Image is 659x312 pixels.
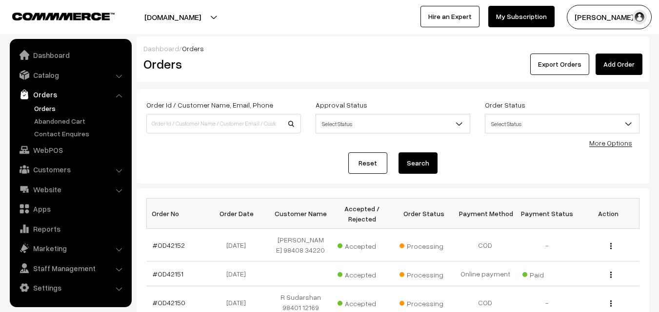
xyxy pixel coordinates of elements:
span: Processing [399,267,448,280]
a: WebPOS [12,141,128,159]
span: Select Status [316,114,470,133]
a: Staff Management [12,259,128,277]
td: [DATE] [208,261,270,286]
a: COMMMERCE [12,10,98,21]
button: [PERSON_NAME] s… [567,5,652,29]
img: Menu [610,272,612,278]
img: Menu [610,300,612,307]
th: Payment Status [516,199,578,229]
img: COMMMERCE [12,13,115,20]
label: Order Id / Customer Name, Email, Phone [146,100,273,110]
span: Processing [399,239,448,251]
td: [PERSON_NAME] 98408 34220 [270,229,331,261]
button: [DOMAIN_NAME] [110,5,235,29]
a: #OD42152 [153,241,185,249]
a: Reset [348,152,387,174]
a: Abandoned Cart [32,116,128,126]
button: Export Orders [530,54,589,75]
a: #OD42151 [153,270,183,278]
td: Online payment [455,261,516,286]
div: / [143,43,642,54]
td: COD [455,229,516,261]
a: My Subscription [488,6,555,27]
a: More Options [589,139,632,147]
th: Action [578,199,639,229]
a: Website [12,181,128,198]
span: Select Status [316,115,470,132]
label: Approval Status [316,100,367,110]
a: Marketing [12,239,128,257]
span: Paid [522,267,571,280]
h2: Orders [143,56,300,72]
a: Add Order [596,54,642,75]
span: Select Status [485,115,639,132]
button: Search [399,152,438,174]
th: Order No [147,199,208,229]
th: Order Status [393,199,455,229]
img: user [632,10,647,24]
span: Orders [182,44,204,53]
img: Menu [610,243,612,249]
td: [DATE] [208,229,270,261]
span: Accepted [338,267,386,280]
th: Customer Name [270,199,331,229]
a: Reports [12,220,128,238]
a: #OD42150 [153,298,185,307]
a: Orders [12,86,128,103]
a: Catalog [12,66,128,84]
th: Order Date [208,199,270,229]
a: Apps [12,200,128,218]
input: Order Id / Customer Name / Customer Email / Customer Phone [146,114,301,133]
a: Customers [12,161,128,178]
a: Dashboard [143,44,179,53]
span: Select Status [485,114,639,133]
a: Settings [12,279,128,296]
span: Processing [399,296,448,309]
a: Contact Enquires [32,128,128,139]
th: Payment Method [455,199,516,229]
label: Order Status [485,100,525,110]
a: Dashboard [12,46,128,64]
td: - [516,229,578,261]
a: Orders [32,103,128,113]
a: Hire an Expert [420,6,479,27]
span: Accepted [338,239,386,251]
span: Accepted [338,296,386,309]
th: Accepted / Rejected [331,199,393,229]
